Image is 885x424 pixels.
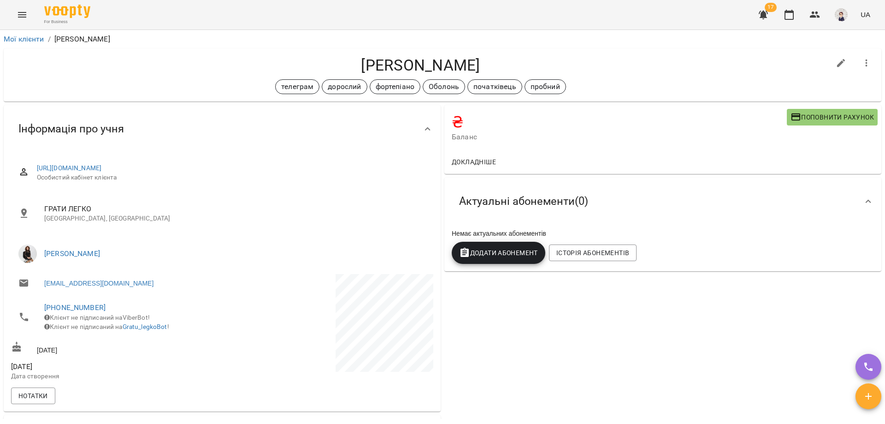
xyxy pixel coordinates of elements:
[18,122,124,136] span: Інформація про учня
[4,35,44,43] a: Мої клієнти
[44,323,169,330] span: Клієнт не підписаний на !
[44,249,100,258] a: [PERSON_NAME]
[452,113,787,131] h4: ₴
[328,81,361,92] p: дорослий
[44,214,426,223] p: [GEOGRAPHIC_DATA], [GEOGRAPHIC_DATA]
[376,81,414,92] p: фортепіано
[48,34,51,45] li: /
[467,79,522,94] div: початківець
[448,154,500,170] button: Докладніше
[452,156,496,167] span: Докладніше
[452,242,545,264] button: Додати Абонемент
[322,79,367,94] div: дорослий
[4,105,441,153] div: Інформація про учня
[452,131,787,143] span: Баланс
[44,279,153,288] a: [EMAIL_ADDRESS][DOMAIN_NAME]
[44,303,106,312] a: [PHONE_NUMBER]
[531,81,560,92] p: пробний
[44,19,90,25] span: For Business
[275,79,319,94] div: телеграм
[423,79,465,94] div: Оболонь
[44,314,150,321] span: Клієнт не підписаний на ViberBot!
[459,194,588,209] span: Актуальні абонементи ( 0 )
[370,79,420,94] div: фортепіано
[765,3,777,12] span: 17
[4,34,881,45] nav: breadcrumb
[44,5,90,18] img: Voopty Logo
[857,6,874,23] button: UA
[429,81,459,92] p: Оболонь
[11,388,55,404] button: Нотатки
[11,4,33,26] button: Menu
[835,8,848,21] img: aa85c507d3ef63538953964a1cec316d.png
[11,372,220,381] p: Дата створення
[459,247,538,258] span: Додати Абонемент
[18,390,48,401] span: Нотатки
[861,10,870,19] span: UA
[525,79,566,94] div: пробний
[549,245,637,261] button: Історія абонементів
[556,247,629,258] span: Історія абонементів
[791,112,874,123] span: Поповнити рахунок
[11,56,830,75] h4: [PERSON_NAME]
[450,227,876,240] div: Немає актуальних абонементів
[444,178,881,225] div: Актуальні абонементи(0)
[44,203,426,215] span: ГРАТИ ЛЕГКО
[37,164,102,172] a: [URL][DOMAIN_NAME]
[787,109,878,125] button: Поповнити рахунок
[281,81,313,92] p: телеграм
[18,245,37,263] img: Любов ПУШНЯК
[11,361,220,372] span: [DATE]
[54,34,110,45] p: [PERSON_NAME]
[473,81,516,92] p: початківець
[37,173,426,182] span: Особистий кабінет клієнта
[123,323,167,330] a: Gratu_legkoBot
[9,340,222,357] div: [DATE]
